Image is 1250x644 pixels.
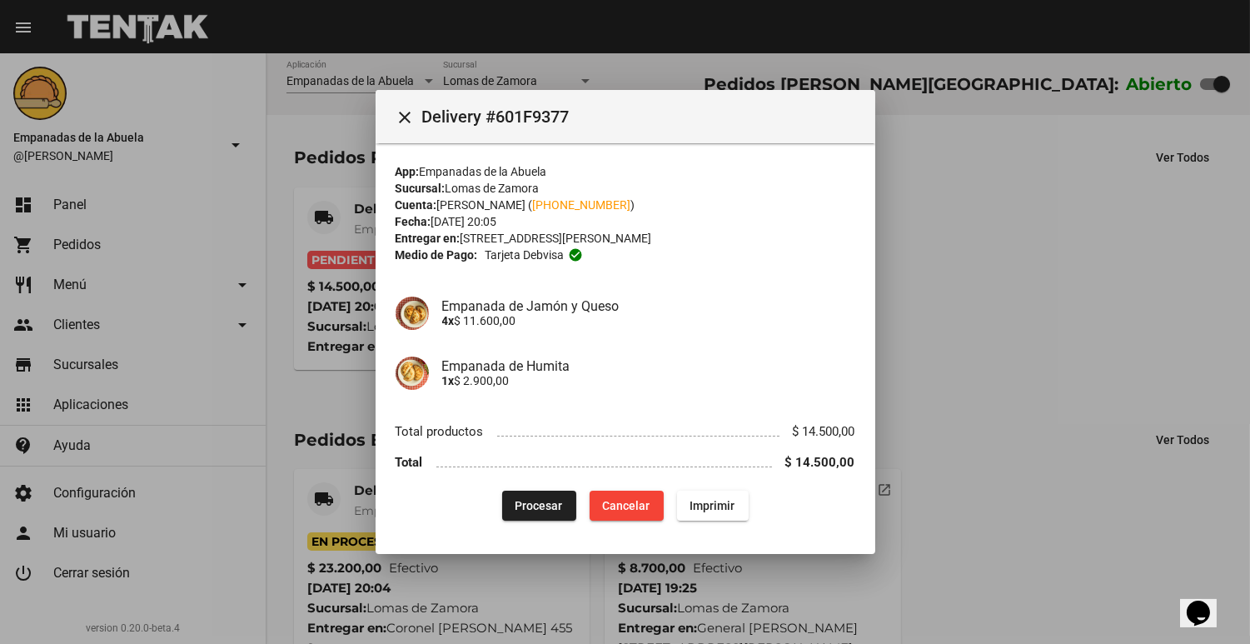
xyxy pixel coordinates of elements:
[502,491,576,521] button: Procesar
[442,374,455,387] b: 1x
[422,103,862,130] span: Delivery #601F9377
[1180,577,1233,627] iframe: chat widget
[515,499,563,512] span: Procesar
[396,182,446,195] strong: Sucursal:
[396,213,855,230] div: [DATE] 20:05
[396,232,461,245] strong: Entregar en:
[396,357,429,390] img: 75ad1656-f1a0-4b68-b603-a72d084c9c4d.jpg
[568,247,583,262] mat-icon: check_circle
[389,100,422,133] button: Cerrar
[485,247,564,263] span: Tarjeta debvisa
[442,298,855,314] h4: Empanada de Jamón y Queso
[396,417,855,447] li: Total productos $ 14.500,00
[396,297,429,330] img: 72c15bfb-ac41-4ae4-a4f2-82349035ab42.jpg
[442,314,455,327] b: 4x
[396,230,855,247] div: [STREET_ADDRESS][PERSON_NAME]
[396,447,855,478] li: Total $ 14.500,00
[442,358,855,374] h4: Empanada de Humita
[396,180,855,197] div: Lomas de Zamora
[396,197,855,213] div: [PERSON_NAME] ( )
[590,491,664,521] button: Cancelar
[396,107,416,127] mat-icon: Cerrar
[396,215,431,228] strong: Fecha:
[677,491,749,521] button: Imprimir
[396,163,855,180] div: Empanadas de la Abuela
[396,198,437,212] strong: Cuenta:
[396,165,420,178] strong: App:
[533,198,631,212] a: [PHONE_NUMBER]
[690,499,735,512] span: Imprimir
[442,314,855,327] p: $ 11.600,00
[603,499,650,512] span: Cancelar
[396,247,478,263] strong: Medio de Pago:
[442,374,855,387] p: $ 2.900,00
